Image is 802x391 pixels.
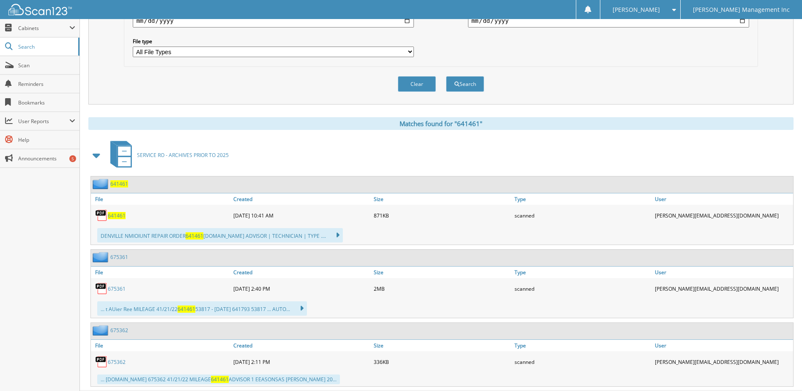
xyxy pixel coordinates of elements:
div: 871KB [372,207,512,224]
a: 675361 [108,285,126,292]
div: [DATE] 2:40 PM [231,280,372,297]
a: SERVICE RO - ARCHIVES PRIOR TO 2025 [105,138,229,172]
div: Matches found for "641461" [88,117,794,130]
span: User Reports [18,118,69,125]
div: [PERSON_NAME] [EMAIL_ADDRESS][DOMAIN_NAME] [653,207,793,224]
a: 675361 [110,253,128,261]
div: 2MB [372,280,512,297]
div: DENVILLE NMIOIUNT REPAIR ORDER [DOMAIN_NAME] ADVISOR | TECHNICIAN | TYPE .... [97,228,343,242]
div: ... [DOMAIN_NAME] 675362 41/21/22 MILEAGE ADVISOR 1 EEASONSAS [PERSON_NAME] 20... [97,374,340,384]
button: Clear [398,76,436,92]
span: [PERSON_NAME] Management Inc [693,7,790,12]
a: User [653,193,793,205]
div: ... t AUier Ree MILEAGE 41/21/22 53817 - [DATE] 641793 53817 ... AUTO... [97,301,307,316]
span: SERVICE RO - ARCHIVES PRIOR TO 2025 [137,151,229,159]
a: User [653,267,793,278]
img: scan123-logo-white.svg [8,4,72,15]
a: Size [372,267,512,278]
a: 675362 [108,358,126,366]
span: Cabinets [18,25,69,32]
img: PDF.png [95,282,108,295]
img: folder2.png [93,252,110,262]
span: [PERSON_NAME] [613,7,660,12]
div: [DATE] 2:11 PM [231,353,372,370]
a: File [91,193,231,205]
div: scanned [512,353,653,370]
a: Created [231,267,372,278]
span: Bookmarks [18,99,75,106]
span: Search [18,43,74,50]
a: File [91,340,231,351]
img: PDF.png [95,355,108,368]
input: end [468,14,749,28]
iframe: Chat Widget [760,350,802,391]
a: File [91,267,231,278]
label: File type [133,38,414,45]
a: Size [372,340,512,351]
span: Help [18,136,75,143]
span: 641461 [186,232,203,240]
div: [DATE] 10:41 AM [231,207,372,224]
div: scanned [512,207,653,224]
span: Announcements [18,155,75,162]
img: PDF.png [95,209,108,222]
button: Search [446,76,484,92]
a: 641461 [110,180,128,187]
span: 641461 [211,376,229,383]
div: [PERSON_NAME] [EMAIL_ADDRESS][DOMAIN_NAME] [653,280,793,297]
div: 5 [69,155,76,162]
a: Type [512,340,653,351]
div: scanned [512,280,653,297]
div: [PERSON_NAME] [EMAIL_ADDRESS][DOMAIN_NAME] [653,353,793,370]
a: 641461 [108,212,126,219]
a: 675362 [110,327,128,334]
img: folder2.png [93,325,110,336]
span: Reminders [18,80,75,88]
img: folder2.png [93,179,110,189]
a: Type [512,267,653,278]
span: 641461 [178,306,195,313]
a: Created [231,193,372,205]
div: 336KB [372,353,512,370]
input: start [133,14,414,28]
span: Scan [18,62,75,69]
a: Type [512,193,653,205]
a: User [653,340,793,351]
a: Size [372,193,512,205]
a: Created [231,340,372,351]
